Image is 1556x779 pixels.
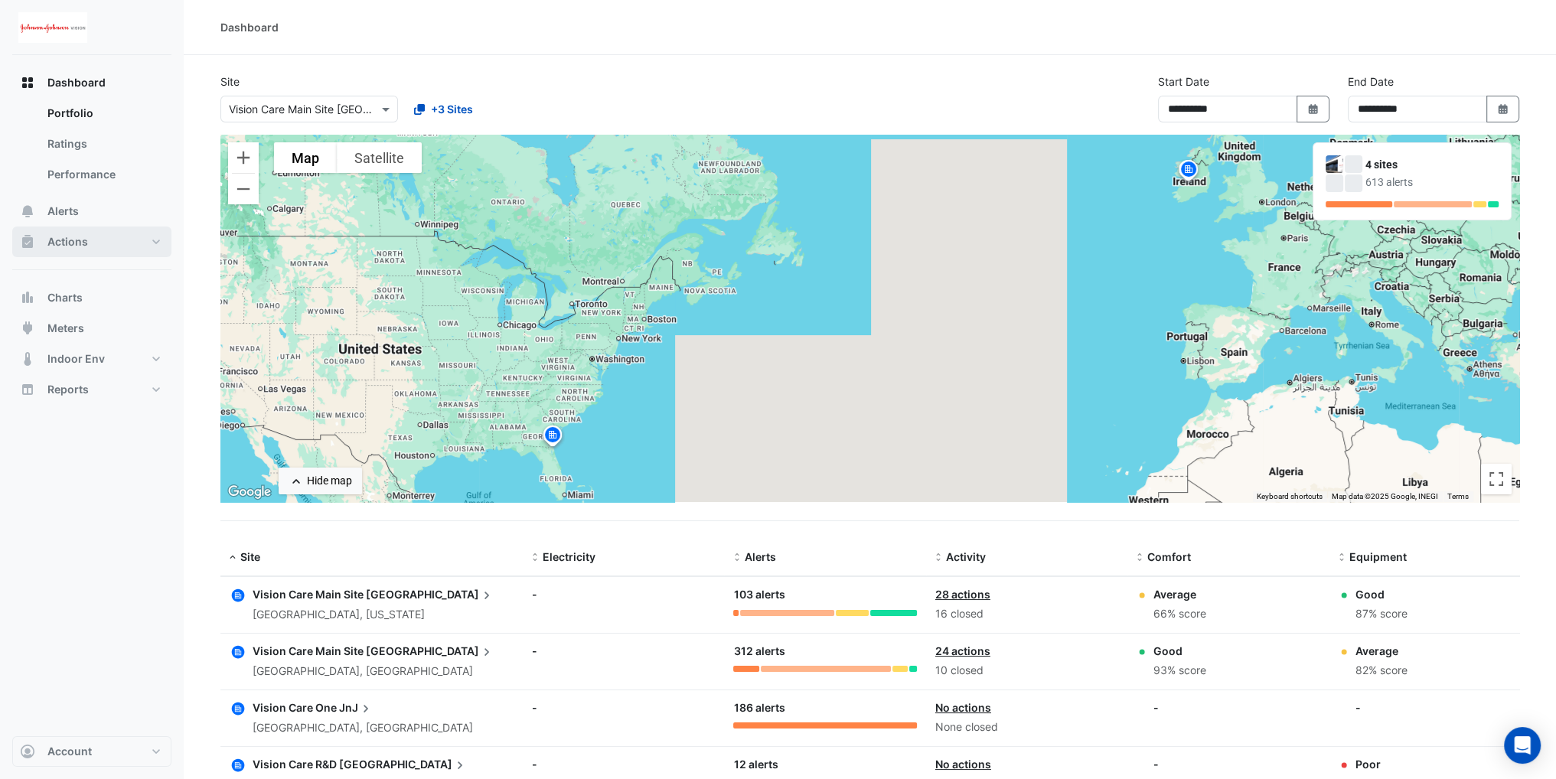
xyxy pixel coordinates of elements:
[1355,756,1400,772] div: Poor
[12,736,171,767] button: Account
[935,644,990,657] a: 24 actions
[935,588,990,601] a: 28 actions
[47,204,79,219] span: Alerts
[1496,103,1510,116] fa-icon: Select Date
[253,701,337,714] span: Vision Care One
[20,351,35,367] app-icon: Indoor Env
[1153,756,1159,772] div: -
[35,98,171,129] a: Portfolio
[1306,103,1320,116] fa-icon: Select Date
[20,321,35,336] app-icon: Meters
[1153,699,1159,715] div: -
[337,142,422,173] button: Show satellite imagery
[220,19,279,35] div: Dashboard
[366,643,494,660] span: [GEOGRAPHIC_DATA]
[543,550,595,563] span: Electricity
[1147,550,1191,563] span: Comfort
[253,758,337,771] span: Vision Care R&D
[1447,492,1469,500] a: Terms (opens in new tab)
[12,227,171,257] button: Actions
[1349,550,1407,563] span: Equipment
[744,550,775,563] span: Alerts
[12,196,171,227] button: Alerts
[733,586,916,604] div: 103 alerts
[733,756,916,774] div: 12 alerts
[47,382,89,397] span: Reports
[1153,662,1206,680] div: 93% score
[339,756,468,773] span: [GEOGRAPHIC_DATA]
[1365,174,1499,191] div: 613 alerts
[12,98,171,196] div: Dashboard
[12,313,171,344] button: Meters
[228,142,259,173] button: Zoom in
[733,699,916,717] div: 186 alerts
[1326,155,1343,173] img: Vision Care Main Site Limerick
[733,643,916,660] div: 312 alerts
[339,699,374,716] span: JnJ
[253,588,364,601] span: Vision Care Main Site
[220,73,240,90] label: Site
[35,159,171,190] a: Performance
[20,290,35,305] app-icon: Charts
[431,101,473,117] span: +3 Sites
[935,605,1118,623] div: 16 closed
[12,374,171,405] button: Reports
[404,96,483,122] button: +3 Sites
[532,643,715,659] div: -
[532,699,715,715] div: -
[1153,605,1206,623] div: 66% score
[1176,158,1200,185] img: site-pin.svg
[1355,662,1408,680] div: 82% score
[274,142,337,173] button: Show street map
[47,321,84,336] span: Meters
[1176,158,1201,185] img: site-pin.svg
[1348,73,1394,90] label: End Date
[532,756,715,772] div: -
[1355,699,1361,715] div: -
[20,382,35,397] app-icon: Reports
[18,12,87,43] img: Company Logo
[1355,643,1408,659] div: Average
[12,67,171,98] button: Dashboard
[47,234,88,249] span: Actions
[20,234,35,249] app-icon: Actions
[224,482,275,502] img: Google
[12,282,171,313] button: Charts
[946,550,986,563] span: Activity
[279,468,362,494] button: Hide map
[1355,605,1408,623] div: 87% score
[1355,586,1408,602] div: Good
[253,606,494,624] div: [GEOGRAPHIC_DATA], [US_STATE]
[935,701,991,714] a: No actions
[47,351,105,367] span: Indoor Env
[1153,586,1206,602] div: Average
[1504,727,1541,764] div: Open Intercom Messenger
[240,550,260,563] span: Site
[1365,157,1499,173] div: 4 sites
[532,586,715,602] div: -
[20,75,35,90] app-icon: Dashboard
[935,662,1118,680] div: 10 closed
[1332,492,1438,500] span: Map data ©2025 Google, INEGI
[540,424,565,451] img: site-pin.svg
[1153,643,1206,659] div: Good
[253,663,494,680] div: [GEOGRAPHIC_DATA], [GEOGRAPHIC_DATA]
[1158,73,1209,90] label: Start Date
[253,644,364,657] span: Vision Care Main Site
[307,473,352,489] div: Hide map
[47,290,83,305] span: Charts
[20,204,35,219] app-icon: Alerts
[12,344,171,374] button: Indoor Env
[1481,464,1512,494] button: Toggle fullscreen view
[47,744,92,759] span: Account
[224,482,275,502] a: Open this area in Google Maps (opens a new window)
[366,586,494,603] span: [GEOGRAPHIC_DATA]
[935,758,991,771] a: No actions
[935,719,1118,736] div: None closed
[35,129,171,159] a: Ratings
[253,719,473,737] div: [GEOGRAPHIC_DATA], [GEOGRAPHIC_DATA]
[1257,491,1323,502] button: Keyboard shortcuts
[47,75,106,90] span: Dashboard
[228,174,259,204] button: Zoom out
